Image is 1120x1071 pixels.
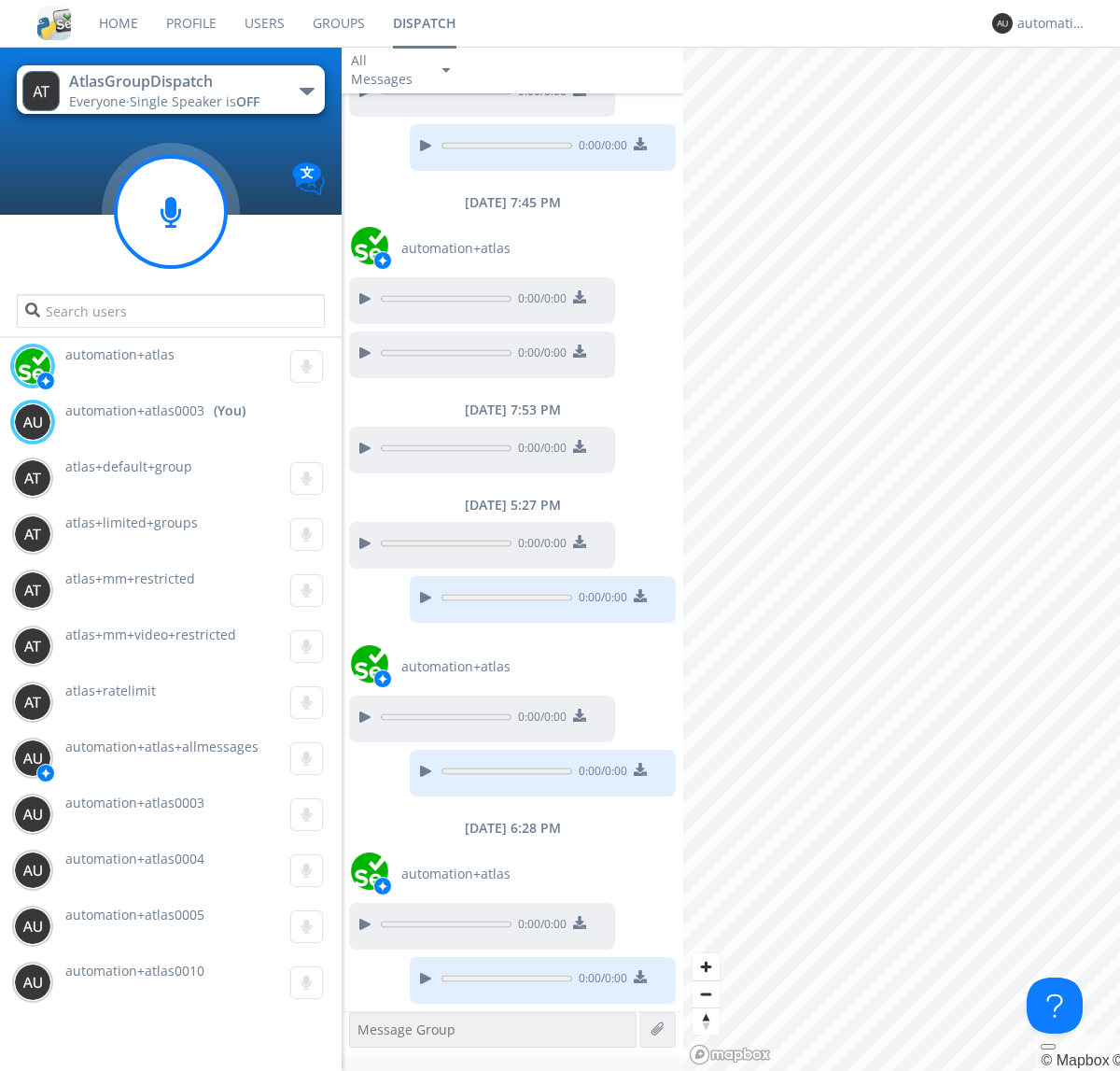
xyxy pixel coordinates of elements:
iframe: Toggle Customer Support [1027,978,1083,1034]
img: download media button [573,535,586,548]
span: 0:00 / 0:00 [511,83,567,104]
img: 373638.png [14,908,51,945]
img: cddb5a64eb264b2086981ab96f4c1ba7 [37,7,71,40]
span: 0:00 / 0:00 [572,970,627,991]
img: download media button [573,290,586,303]
span: atlas+mm+video+restricted [65,626,236,643]
div: automation+atlas0003 [1017,14,1087,33]
img: 373638.png [14,740,51,777]
img: d2d01cd9b4174d08988066c6d424eccd [351,645,388,683]
span: automation+atlas+allmessages [65,738,259,755]
span: Reset bearing to north [693,1008,720,1035]
span: automation+atlas [65,345,175,363]
div: [DATE] 6:28 PM [342,819,683,838]
input: Search users [17,294,324,328]
img: download media button [634,137,647,150]
span: 0:00 / 0:00 [511,440,567,460]
img: 373638.png [14,683,51,721]
img: 373638.png [14,627,51,665]
div: All Messages [351,51,426,89]
img: download media button [573,916,586,929]
a: Mapbox logo [689,1044,771,1065]
img: d2d01cd9b4174d08988066c6d424eccd [351,853,388,890]
button: Zoom out [693,980,720,1008]
span: automation+atlas [401,865,511,883]
span: 0:00 / 0:00 [511,916,567,937]
div: Everyone · [69,92,279,111]
span: Zoom out [693,981,720,1008]
span: automation+atlas0005 [65,906,204,923]
span: Single Speaker is [130,92,259,110]
img: 373638.png [14,796,51,833]
span: 0:00 / 0:00 [511,709,567,729]
div: [DATE] 7:45 PM [342,193,683,212]
img: download media button [573,709,586,722]
div: [DATE] 5:27 PM [342,496,683,514]
button: Zoom in [693,953,720,980]
span: automation+atlas [401,657,511,676]
div: [DATE] 7:53 PM [342,401,683,419]
span: 0:00 / 0:00 [511,345,567,365]
span: atlas+mm+restricted [65,570,195,587]
span: automation+atlas0010 [65,962,204,979]
span: automation+atlas [401,239,511,258]
div: (You) [214,402,245,420]
img: download media button [573,345,586,358]
span: 0:00 / 0:00 [572,763,627,783]
img: 373638.png [14,515,51,553]
img: download media button [573,440,586,453]
span: atlas+limited+groups [65,514,198,531]
span: 0:00 / 0:00 [511,290,567,311]
span: automation+atlas0004 [65,850,204,867]
img: 373638.png [14,852,51,889]
img: 373638.png [22,71,60,111]
img: download media button [634,970,647,983]
span: automation+atlas0003 [65,402,204,420]
img: 373638.png [14,964,51,1001]
div: AtlasGroupDispatch [69,71,279,92]
span: automation+atlas0003 [65,794,204,811]
img: d2d01cd9b4174d08988066c6d424eccd [14,347,51,385]
span: 0:00 / 0:00 [511,535,567,556]
img: download media button [634,589,647,602]
img: caret-down-sm.svg [442,68,450,73]
span: 0:00 / 0:00 [572,589,627,610]
img: 373638.png [14,459,51,497]
img: download media button [634,763,647,776]
span: atlas+default+group [65,458,192,475]
button: Toggle attribution [1041,1044,1056,1050]
span: atlas+ratelimit [65,682,156,699]
button: AtlasGroupDispatchEveryone·Single Speaker isOFF [17,65,324,114]
img: d2d01cd9b4174d08988066c6d424eccd [351,227,388,264]
a: Mapbox [1041,1052,1109,1068]
img: Translation enabled [292,162,325,195]
img: 373638.png [14,571,51,609]
img: 373638.png [992,13,1013,34]
span: OFF [236,92,259,110]
button: Reset bearing to north [693,1008,720,1035]
img: 373638.png [14,403,51,441]
span: 0:00 / 0:00 [572,137,627,158]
